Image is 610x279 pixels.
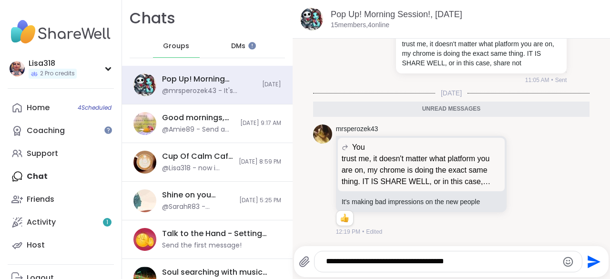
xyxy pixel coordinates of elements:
[163,41,189,51] span: Groups
[162,228,275,239] div: Talk to the Hand - Setting Healthy Boundaries , [DATE]
[133,112,156,135] img: Good mornings, Goals and Gratitude's , Sep 08
[239,158,281,166] span: [DATE] 8:59 PM
[300,8,323,31] img: Pop Up! Morning Session!, Sep 10
[336,211,353,226] div: Reaction list
[339,215,349,222] button: Reactions: like
[239,196,281,205] span: [DATE] 5:25 PM
[29,58,77,69] div: Lisa318
[27,240,45,250] div: Host
[342,153,501,187] p: trust me, it doesn't matter what platform you are on, my chrome is doing the exact same thing. IT...
[313,102,590,117] div: Unread messages
[133,151,156,174] img: Cup Of Calm Cafe Mixer, Sep 07
[130,8,175,29] h1: Chats
[8,96,114,119] a: Home4Scheduled
[362,227,364,236] span: •
[525,76,549,84] span: 11:05 AM
[8,234,114,257] a: Host
[10,61,25,76] img: Lisa318
[313,124,332,144] img: https://sharewell-space-live.sfo3.digitaloceanspaces.com/user-generated/52e3374c-f456-445c-bfe0-c...
[336,124,378,134] a: mrsperozek43
[331,10,462,19] a: Pop Up! Morning Session!, [DATE]
[582,251,604,272] button: Send
[162,74,256,84] div: Pop Up! Morning Session!, [DATE]
[8,211,114,234] a: Activity1
[133,73,156,96] img: Pop Up! Morning Session!, Sep 10
[162,86,256,96] div: @mrsperozek43 - It's making bad impressions on the new people
[8,15,114,49] img: ShareWell Nav Logo
[133,228,156,251] img: Talk to the Hand - Setting Healthy Boundaries , Sep 10
[162,202,234,212] div: @SarahR83 - @Dom_F I'll see you in your next session lol
[331,21,389,30] p: 15 members, 4 online
[366,227,382,236] span: Edited
[402,39,561,68] p: trust me, it doesn't matter what platform you are on, my chrome is doing the exact same thing. IT...
[162,241,242,250] div: Send the first message!
[133,189,156,212] img: Shine on you Crazy Diamond!, Sep 07
[352,142,365,153] span: You
[231,41,245,51] span: DMs
[8,119,114,142] a: Coaching
[262,81,281,89] span: [DATE]
[27,103,50,113] div: Home
[162,190,234,200] div: Shine on you Crazy Diamond!, [DATE]
[27,125,65,136] div: Coaching
[27,217,56,227] div: Activity
[342,197,501,207] p: It's making bad impressions on the new people
[162,151,233,162] div: Cup Of Calm Cafe Mixer, [DATE]
[248,42,256,50] iframe: Spotlight
[240,119,281,127] span: [DATE] 9:17 AM
[27,148,58,159] div: Support
[562,256,574,268] button: Emoji picker
[326,257,555,267] textarea: Type your message
[162,113,234,123] div: Good mornings, Goals and Gratitude's , [DATE]
[8,142,114,165] a: Support
[106,218,108,227] span: 1
[27,194,54,205] div: Friends
[162,125,234,134] div: @Amie89 - Send a report! It has been happening for 3 days for me! Try not to let your anxiety win...
[78,104,112,112] span: 4 Scheduled
[162,267,275,278] div: Soul searching with music 🎵🎶, [DATE]
[551,76,553,84] span: •
[555,76,567,84] span: Sent
[162,164,233,173] div: @Lisa318 - now i can't hear anybody except [PERSON_NAME] and [PERSON_NAME]. Thank you guys, I"m g...
[40,70,75,78] span: 2 Pro credits
[336,227,360,236] span: 12:19 PM
[8,188,114,211] a: Friends
[435,88,468,98] span: [DATE]
[104,126,112,134] iframe: Spotlight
